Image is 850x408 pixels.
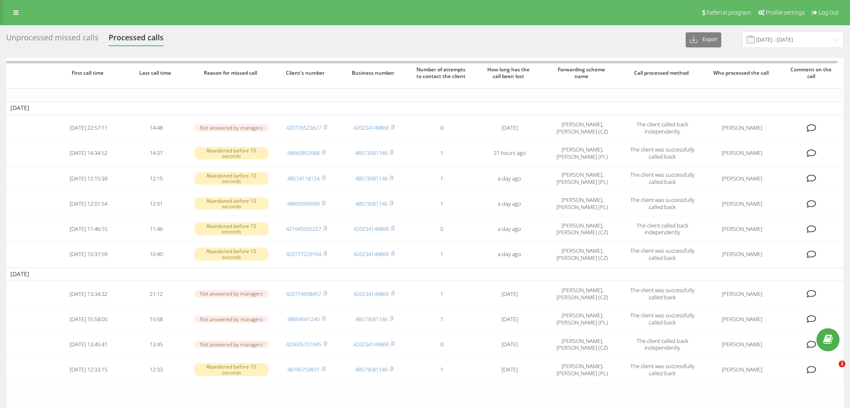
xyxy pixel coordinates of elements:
td: 15:58 [122,307,190,331]
td: [DATE] [476,116,544,140]
td: 14:37 [122,141,190,165]
td: [DATE] 12:15:39 [55,167,122,190]
span: Forwarding scheme name [551,66,613,79]
div: Abandoned before 10 seconds [195,147,268,160]
td: The client was successfully called back [621,358,703,381]
td: 1 [408,141,476,165]
td: a day ago [476,217,544,241]
a: 420234149869 [354,290,389,298]
td: 12:15 [122,167,190,190]
td: The client called back independently [621,217,703,241]
a: 48573581146 [355,149,387,157]
a: 420234149869 [354,340,389,348]
td: The client was successfully called back [621,282,703,306]
span: How long has the call been lost [483,66,536,79]
td: [PERSON_NAME] [703,332,781,356]
span: First call time [62,70,115,76]
span: Client's number [280,70,333,76]
span: Reason for missed call [198,70,265,76]
a: 48795759831 [287,366,320,373]
td: 21:12 [122,282,190,306]
iframe: Intercom live chat [821,361,842,381]
td: The client was successfully called back [621,141,703,165]
td: [DATE] 10:37:59 [55,243,122,266]
td: [PERSON_NAME], [PERSON_NAME] (PL) [543,167,621,190]
td: [PERSON_NAME] [703,217,781,241]
td: [DATE] 12:01:54 [55,192,122,215]
td: [DATE] [476,282,544,306]
a: 48574118124 [287,175,320,182]
td: [DATE] 15:58:00 [55,307,122,331]
div: Not answered by managers [195,290,268,297]
div: Abandoned before 10 seconds [195,248,268,260]
td: [DATE] [476,358,544,381]
td: 10:40 [122,243,190,266]
a: 48573581146 [355,175,387,182]
td: [PERSON_NAME] [703,358,781,381]
td: The client was successfully called back [621,192,703,215]
td: [PERSON_NAME], [PERSON_NAME] (CZ) [543,332,621,356]
div: Abandoned before 10 seconds [195,363,268,376]
a: 420234149869 [354,124,389,131]
span: Last call time [130,70,183,76]
td: [DATE] 12:33:15 [55,358,122,381]
td: [PERSON_NAME], [PERSON_NAME] (CZ) [543,116,621,140]
span: Comment on the call [788,66,837,79]
td: [DATE] 13:45:41 [55,332,122,356]
td: 1 [408,167,476,190]
a: 48604561240 [287,315,320,323]
td: [PERSON_NAME], [PERSON_NAME] (PL) [543,141,621,165]
a: 48660852688 [287,149,320,157]
a: 420605701945 [286,340,321,348]
td: [DATE] 13:34:32 [55,282,122,306]
td: The client was successfully called back [621,243,703,266]
button: Export [686,32,721,47]
a: 421940505227 [286,225,321,233]
span: Profile settings [766,9,805,16]
td: 0 [408,332,476,356]
td: [PERSON_NAME], [PERSON_NAME] (CZ) [543,243,621,266]
td: [PERSON_NAME], [PERSON_NAME] (PL) [543,192,621,215]
td: [DATE] 22:57:11 [55,116,122,140]
td: 1 [408,192,476,215]
td: 1 [408,307,476,331]
a: 48573581146 [355,366,387,373]
div: Abandoned before 10 seconds [195,222,268,235]
div: Not answered by managers [195,341,268,348]
span: Referral program [707,9,751,16]
span: Log Out [819,9,839,16]
div: Not answered by managers [195,124,268,131]
a: 420234149869 [354,225,389,233]
td: [DATE] 14:34:52 [55,141,122,165]
div: Abandoned before 10 seconds [195,172,268,185]
td: a day ago [476,192,544,215]
div: Processed calls [109,33,164,46]
td: 12:01 [122,192,190,215]
td: a day ago [476,167,544,190]
td: 0 [408,116,476,140]
td: [DATE] [6,102,844,114]
td: 11:46 [122,217,190,241]
td: 1 [408,243,476,266]
div: Abandoned before 10 seconds [195,197,268,210]
span: Who processed the call [711,70,773,76]
span: Number of attempts to contact the client [415,66,468,79]
td: [PERSON_NAME] [703,282,781,306]
td: [DATE] 11:46:15 [55,217,122,241]
td: [DATE] [476,332,544,356]
td: [PERSON_NAME], [PERSON_NAME] (CZ) [543,217,621,241]
a: 48573581146 [355,200,387,207]
td: [PERSON_NAME], [PERSON_NAME] (PL) [543,307,621,331]
td: The client was successfully called back [621,167,703,190]
span: Business number [348,70,401,76]
td: [DATE] [476,307,544,331]
td: [PERSON_NAME] [703,141,781,165]
td: a day ago [476,243,544,266]
td: [PERSON_NAME] [703,307,781,331]
td: The client called back independently [621,332,703,356]
td: 21 hours ago [476,141,544,165]
td: 12:33 [122,358,190,381]
div: Not answered by managers [195,316,268,323]
a: 420776523627 [286,124,321,131]
td: [PERSON_NAME] [703,243,781,266]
